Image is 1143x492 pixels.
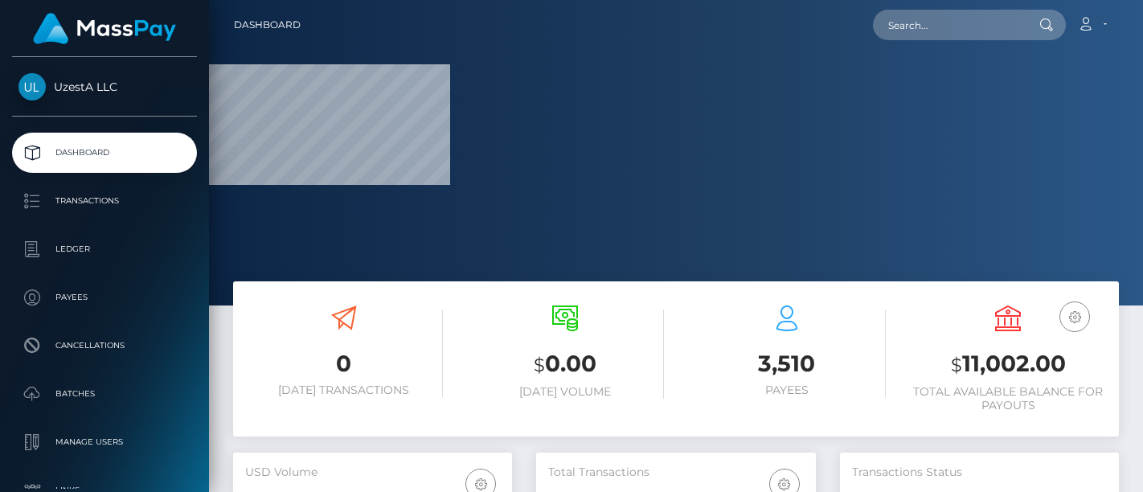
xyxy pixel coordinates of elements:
[12,133,197,173] a: Dashboard
[18,237,190,261] p: Ledger
[951,354,962,376] small: $
[18,430,190,454] p: Manage Users
[12,80,197,94] span: UzestA LLC
[18,382,190,406] p: Batches
[33,13,176,44] img: MassPay Logo
[12,229,197,269] a: Ledger
[548,465,803,481] h5: Total Transactions
[852,465,1107,481] h5: Transactions Status
[18,189,190,213] p: Transactions
[12,422,197,462] a: Manage Users
[12,374,197,414] a: Batches
[910,348,1108,381] h3: 11,002.00
[910,385,1108,412] h6: Total Available Balance for Payouts
[234,8,301,42] a: Dashboard
[467,385,665,399] h6: [DATE] Volume
[18,73,46,100] img: UzestA LLC
[18,285,190,310] p: Payees
[245,383,443,397] h6: [DATE] Transactions
[688,348,886,379] h3: 3,510
[12,181,197,221] a: Transactions
[688,383,886,397] h6: Payees
[18,141,190,165] p: Dashboard
[534,354,545,376] small: $
[467,348,665,381] h3: 0.00
[18,334,190,358] p: Cancellations
[12,326,197,366] a: Cancellations
[245,465,500,481] h5: USD Volume
[873,10,1024,40] input: Search...
[245,348,443,379] h3: 0
[12,277,197,318] a: Payees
